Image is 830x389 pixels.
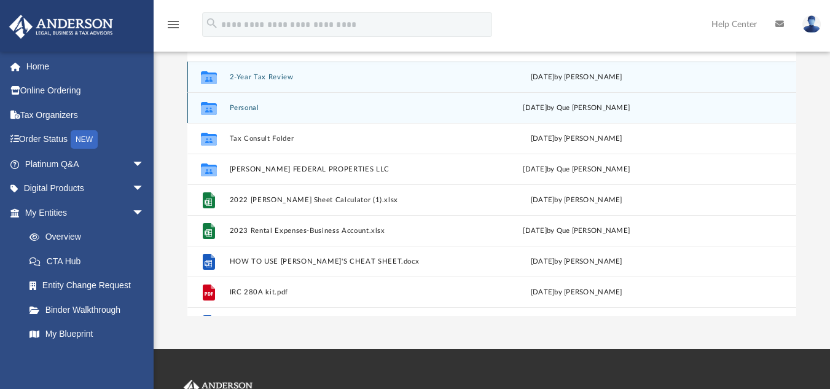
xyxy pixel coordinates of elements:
[523,104,547,111] span: [DATE]
[230,134,458,142] button: Tax Consult Folder
[9,127,163,152] a: Order StatusNEW
[205,17,219,30] i: search
[166,23,181,32] a: menu
[187,61,796,316] div: grid
[463,256,691,267] div: [DATE] by [PERSON_NAME]
[463,133,691,144] div: [DATE] by [PERSON_NAME]
[463,71,691,82] div: [DATE] by [PERSON_NAME]
[230,73,458,81] button: 2-Year Tax Review
[17,322,157,347] a: My Blueprint
[166,17,181,32] i: menu
[132,200,157,226] span: arrow_drop_down
[9,54,163,79] a: Home
[17,346,163,371] a: Tax Due Dates
[9,176,163,201] a: Digital Productsarrow_drop_down
[463,102,691,113] div: by Que [PERSON_NAME]
[17,297,163,322] a: Binder Walkthrough
[802,15,821,33] img: User Pic
[463,163,691,175] div: [DATE] by Que [PERSON_NAME]
[230,257,458,265] button: HOW TO USE [PERSON_NAME]'S CHEAT SHEET.docx
[230,195,458,203] button: 2022 [PERSON_NAME] Sheet Calculator (1).xlsx
[230,288,458,296] button: IRC 280A kit.pdf
[230,226,458,234] button: 2023 Rental Expenses-Business Account.xlsx
[17,249,163,273] a: CTA Hub
[463,194,691,205] div: [DATE] by [PERSON_NAME]
[9,79,163,103] a: Online Ordering
[17,225,163,250] a: Overview
[132,152,157,177] span: arrow_drop_down
[9,103,163,127] a: Tax Organizers
[6,15,117,39] img: Anderson Advisors Platinum Portal
[71,130,98,149] div: NEW
[17,273,163,298] a: Entity Change Request
[463,286,691,297] div: [DATE] by [PERSON_NAME]
[463,225,691,236] div: [DATE] by Que [PERSON_NAME]
[230,165,458,173] button: [PERSON_NAME] FEDERAL PROPERTIES LLC
[9,200,163,225] a: My Entitiesarrow_drop_down
[132,176,157,202] span: arrow_drop_down
[9,152,163,176] a: Platinum Q&Aarrow_drop_down
[230,103,458,111] button: Personal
